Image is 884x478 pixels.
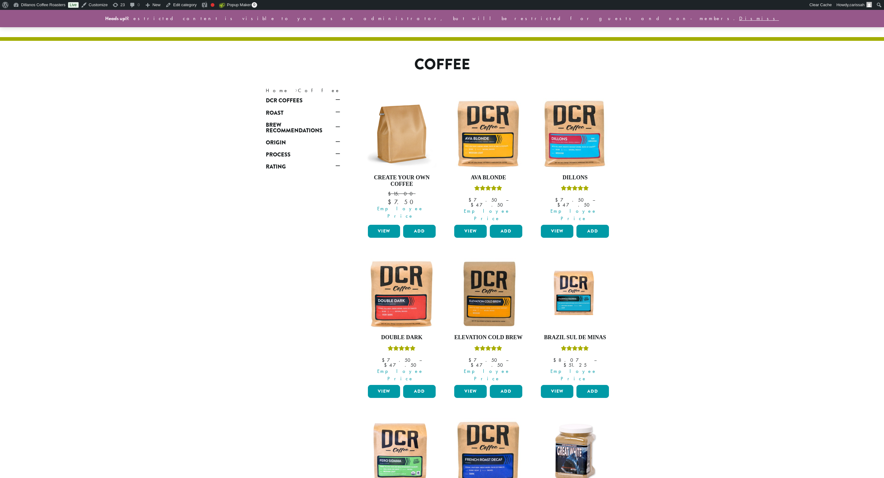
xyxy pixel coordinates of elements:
span: $ [384,362,389,368]
img: 12oz-Label-Free-Bag-KRAFT-e1707417954251.png [366,98,437,169]
a: View [541,225,573,238]
div: Rated 5.00 out of 5 [474,185,502,194]
button: Add [490,225,522,238]
a: Process [266,149,340,160]
bdi: 8.07 [553,357,588,363]
span: $ [555,197,560,203]
a: Elevation Cold BrewRated 5.00 out of 5 Employee Price [453,258,524,382]
bdi: 47.50 [471,362,506,368]
img: Elevation-Cold-Brew-300x300.jpg [453,258,524,329]
a: View [368,385,400,398]
a: View [368,225,400,238]
a: Rating [266,161,340,172]
div: Rated 5.00 out of 5 [561,185,589,194]
a: Brazil Sul De MinasRated 5.00 out of 5 Employee Price [539,258,610,382]
span: $ [557,202,563,208]
span: carissah [850,2,865,7]
h4: Elevation Cold Brew [453,334,524,341]
span: $ [471,362,476,368]
span: Employee Price [450,207,524,222]
span: $ [471,202,476,208]
bdi: 47.50 [384,362,419,368]
h4: Ava Blonde [453,174,524,181]
div: Needs improvement [211,3,214,7]
div: DCR Coffees [266,106,340,108]
bdi: 47.50 [471,202,506,208]
span: $ [388,198,394,206]
span: $ [468,357,474,363]
nav: Breadcrumb [266,87,433,94]
h1: Coffee [261,56,623,74]
a: Create Your Own Coffee $15.00 Employee Price [366,98,438,223]
bdi: 7.50 [388,198,416,206]
a: Dismiss [739,15,779,22]
a: Ava BlondeRated 5.00 out of 5 Employee Price [453,98,524,223]
span: $ [388,190,393,197]
bdi: 47.50 [557,202,593,208]
h4: Create Your Own Coffee [366,174,438,188]
bdi: 51.25 [563,362,587,368]
a: Roast [266,108,340,118]
button: Add [576,385,609,398]
h4: Dillons [539,174,610,181]
span: – [593,197,595,203]
a: View [541,385,573,398]
span: – [594,357,597,363]
h4: Brazil Sul De Minas [539,334,610,341]
button: Add [403,385,436,398]
bdi: 7.50 [555,197,587,203]
span: Employee Price [537,207,610,222]
a: DCR Coffees [266,95,340,106]
span: $ [553,357,558,363]
div: Rated 4.50 out of 5 [388,345,416,354]
bdi: 7.50 [468,197,500,203]
span: – [506,197,508,203]
span: Employee Price [537,368,610,382]
div: Rated 5.00 out of 5 [561,345,589,354]
h4: Double Dark [366,334,438,341]
a: View [454,385,487,398]
button: Add [576,225,609,238]
span: 0 [252,2,257,8]
div: Roast [266,118,340,120]
span: Employee Price [364,205,438,220]
div: Rated 5.00 out of 5 [474,345,502,354]
span: › [295,85,297,94]
a: Brew Recommendations [266,120,340,136]
span: Employee Price [450,368,524,382]
span: – [506,357,508,363]
div: Process [266,160,340,161]
bdi: 15.00 [388,190,416,197]
img: Fazenda-Rainha_12oz_Mockup.jpg [539,267,610,320]
div: Origin [266,148,340,149]
bdi: 7.50 [382,357,413,363]
span: $ [468,197,474,203]
a: View [454,225,487,238]
span: $ [563,362,569,368]
a: Home [266,87,289,94]
span: – [419,357,422,363]
button: Add [490,385,522,398]
div: Brew Recommendations [266,136,340,137]
button: Add [403,225,436,238]
bdi: 7.50 [468,357,500,363]
img: Dillons-12oz-300x300.jpg [539,98,610,169]
a: Double DarkRated 4.50 out of 5 Employee Price [366,258,438,382]
div: Rating [266,172,340,173]
a: Live [68,2,79,8]
a: Origin [266,137,340,148]
span: Employee Price [364,368,438,382]
strong: Heads up! [105,15,127,22]
span: $ [382,357,387,363]
img: Ava-Blonde-12oz-1-300x300.jpg [453,98,524,169]
img: Double-Dark-12oz-300x300.jpg [366,258,437,329]
a: DillonsRated 5.00 out of 5 Employee Price [539,98,610,223]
